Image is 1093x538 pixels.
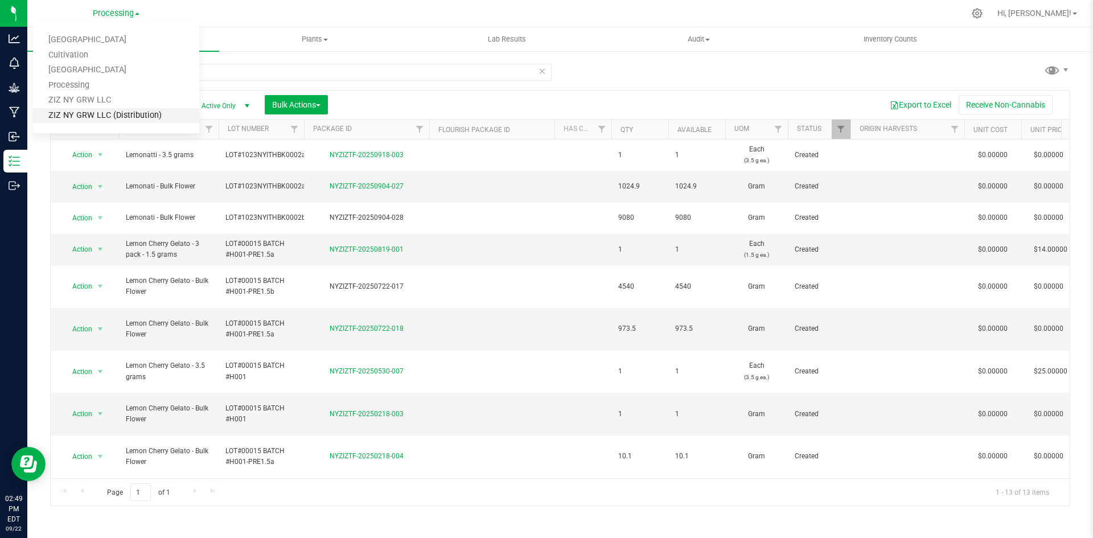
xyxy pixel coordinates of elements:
[677,126,712,134] a: Available
[93,210,108,226] span: select
[1028,363,1073,380] span: $25.00000
[93,9,134,18] span: Processing
[964,139,1021,171] td: $0.00000
[62,449,93,465] span: Action
[313,125,352,133] a: Package ID
[200,120,219,139] a: Filter
[959,95,1053,114] button: Receive Non-Cannabis
[675,181,718,192] span: 1024.9
[62,321,93,337] span: Action
[1028,147,1069,163] span: $0.00000
[1030,126,1066,134] a: Unit Price
[97,483,179,501] span: Page of 1
[732,281,781,292] span: Gram
[1028,210,1069,226] span: $0.00000
[9,131,20,142] inline-svg: Inbound
[330,325,404,332] a: NYZIZTF-20250722-018
[93,241,108,257] span: select
[9,106,20,118] inline-svg: Manufacturing
[675,323,718,334] span: 973.5
[618,323,661,334] span: 973.5
[11,447,46,481] iframe: Resource center
[9,82,20,93] inline-svg: Grow
[1028,178,1069,195] span: $0.00000
[964,308,1021,351] td: $0.00000
[438,126,510,134] a: Flourish Package ID
[265,95,328,114] button: Bulk Actions
[302,281,431,292] div: NYZIZTF-20250722-017
[675,212,718,223] span: 9080
[734,125,749,133] a: UOM
[538,64,546,79] span: Clear
[330,452,404,460] a: NYZIZTF-20250218-004
[621,126,633,134] a: Qty
[225,318,297,340] span: LOT#00015 BATCH #H001-PRE1.5a
[795,323,844,334] span: Created
[973,126,1008,134] a: Unit Cost
[220,34,410,44] span: Plants
[675,150,718,161] span: 1
[62,278,93,294] span: Action
[9,155,20,167] inline-svg: Inventory
[795,409,844,420] span: Created
[272,100,320,109] span: Bulk Actions
[1028,321,1069,337] span: $0.00000
[9,33,20,44] inline-svg: Analytics
[50,64,552,81] input: Search Package ID, Item Name, SKU, Lot or Part Number...
[225,403,297,425] span: LOT#00015 BATCH #H001
[795,451,844,462] span: Created
[219,27,411,51] a: Plants
[126,181,212,192] span: Lemonati - Bulk Flower
[732,212,781,223] span: Gram
[675,409,718,420] span: 1
[882,95,959,114] button: Export to Excel
[618,212,661,223] span: 9080
[848,34,932,44] span: Inventory Counts
[603,34,794,44] span: Audit
[618,281,661,292] span: 4540
[126,360,212,382] span: Lemon Cherry Gelato - 3.5 grams
[795,366,844,377] span: Created
[93,278,108,294] span: select
[225,446,297,467] span: LOT#00015 BATCH #H001-PRE1.5a
[795,281,844,292] span: Created
[797,125,821,133] a: Status
[732,239,781,260] span: Each
[330,182,404,190] a: NYZIZTF-20250904-027
[330,245,404,253] a: NYZIZTF-20250819-001
[732,451,781,462] span: Gram
[1028,406,1069,422] span: $0.00000
[675,244,718,255] span: 1
[126,403,212,425] span: Lemon Cherry Gelato - Bulk Flower
[225,276,297,297] span: LOT#00015 BATCH #H001-PRE1.5b
[225,360,297,382] span: LOT#00015 BATCH #H001
[603,27,795,51] a: Audit
[33,48,199,63] a: Cultivation
[964,351,1021,393] td: $0.00000
[33,78,199,93] a: Processing
[126,212,212,223] span: Lemonati - Bulk Flower
[93,406,108,422] span: select
[33,63,199,78] a: [GEOGRAPHIC_DATA]
[93,179,108,195] span: select
[33,108,199,124] a: ZIZ NY GRW LLC (Distribution)
[62,210,93,226] span: Action
[27,34,219,44] span: Inventory
[997,9,1071,18] span: Hi, [PERSON_NAME]!
[126,239,212,260] span: Lemon Cherry Gelato - 3 pack - 1.5 grams
[987,483,1058,500] span: 1 - 13 of 13 items
[93,449,108,465] span: select
[618,181,661,192] span: 1024.9
[964,436,1021,478] td: $0.00000
[675,366,718,377] span: 1
[62,241,93,257] span: Action
[732,409,781,420] span: Gram
[964,203,1021,234] td: $0.00000
[126,446,212,467] span: Lemon Cherry Gelato - Bulk Flower
[795,181,844,192] span: Created
[732,360,781,382] span: Each
[795,244,844,255] span: Created
[410,120,429,139] a: Filter
[618,409,661,420] span: 1
[62,147,93,163] span: Action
